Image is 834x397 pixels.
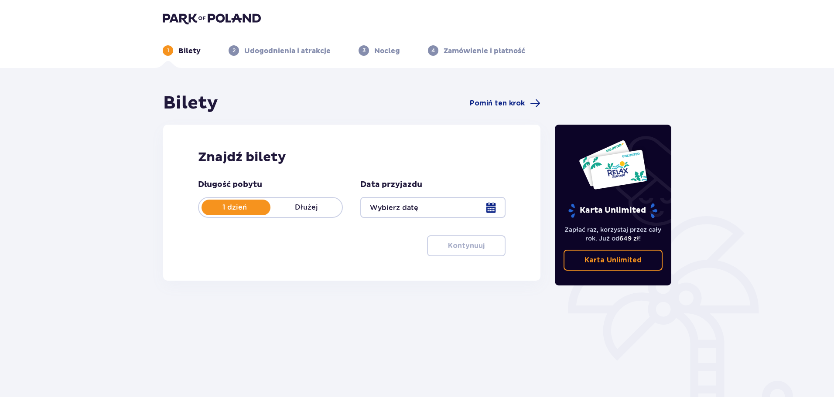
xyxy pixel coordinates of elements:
[564,250,663,271] a: Karta Unlimited
[444,46,525,56] p: Zamówienie i płatność
[232,47,236,54] p: 2
[198,149,506,166] h2: Znajdź bilety
[360,180,422,190] p: Data przyjazdu
[427,235,506,256] button: Kontynuuj
[584,255,642,265] p: Karta Unlimited
[163,92,218,114] h1: Bilety
[374,46,400,56] p: Nocleg
[178,46,201,56] p: Bilety
[199,203,270,212] p: 1 dzień
[362,47,366,54] p: 3
[619,235,639,242] span: 649 zł
[270,203,342,212] p: Dłużej
[567,203,658,218] p: Karta Unlimited
[470,98,540,109] a: Pomiń ten krok
[163,12,261,24] img: Park of Poland logo
[244,46,331,56] p: Udogodnienia i atrakcje
[448,241,485,251] p: Kontynuuj
[431,47,435,54] p: 4
[167,47,169,54] p: 1
[564,225,663,243] p: Zapłać raz, korzystaj przez cały rok. Już od !
[198,180,262,190] p: Długość pobytu
[470,98,525,108] span: Pomiń ten krok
